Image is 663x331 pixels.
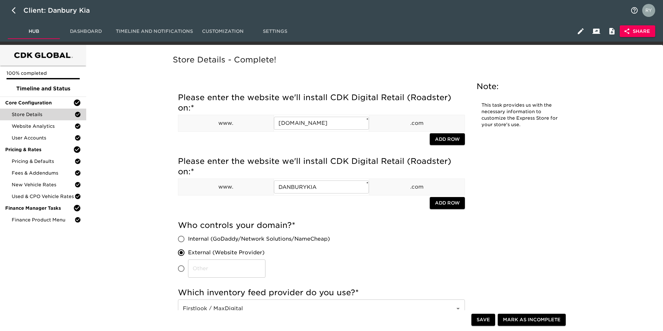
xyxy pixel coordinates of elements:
span: Timeline and Notifications [116,27,193,35]
span: Finance Product Menu [12,217,74,223]
button: Mark as Incomplete [498,314,566,326]
span: Store Details [12,111,74,118]
span: Add Row [435,199,460,207]
button: Edit Hub [573,23,589,39]
span: Customization [201,27,245,35]
h5: Who controls your domain? [178,220,465,231]
button: Open [453,304,463,313]
span: Fees & Addendums [12,170,74,176]
button: Add Row [430,197,465,209]
span: Finance Manager Tasks [5,205,73,211]
h5: Please enter the website we'll install CDK Digital Retail (Roadster) on: [178,156,465,177]
span: Save [477,316,490,324]
div: Client: Danbury Kia [23,5,99,16]
p: This task provides us with the necessary information to customize the Express Store for your stor... [481,102,560,128]
button: Client View [589,23,604,39]
span: Website Analytics [12,123,74,129]
span: Hub [12,27,56,35]
span: Pricing & Rates [5,146,73,153]
span: New Vehicle Rates [12,181,74,188]
img: Profile [642,4,655,17]
span: Pricing & Defaults [12,158,74,165]
span: External (Website Provider) [188,249,264,257]
span: Add Row [435,135,460,143]
p: www. [178,119,274,127]
span: Dashboard [64,27,108,35]
span: Timeline and Status [5,85,81,93]
span: Internal (GoDaddy/Network Solutions/NameCheap) [188,235,330,243]
h5: Please enter the website we'll install CDK Digital Retail (Roadster) on: [178,92,465,113]
button: notifications [627,3,642,18]
p: .com [369,119,465,127]
p: .com [369,183,465,191]
span: Settings [253,27,297,35]
h5: Store Details - Complete! [173,55,574,65]
p: 100% completed [7,70,80,76]
button: Internal Notes and Comments [604,23,620,39]
button: Share [620,25,655,37]
p: www. [178,183,274,191]
input: Other [188,259,265,278]
span: Share [625,27,650,35]
button: Add Row [430,133,465,145]
span: Used & CPO Vehicle Rates [12,193,74,200]
span: Core Configuration [5,99,73,106]
span: Mark as Incomplete [503,316,561,324]
span: User Accounts [12,135,74,141]
h5: Note: [477,81,564,92]
h5: Which inventory feed provider do you use? [178,287,465,298]
button: Save [471,314,495,326]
